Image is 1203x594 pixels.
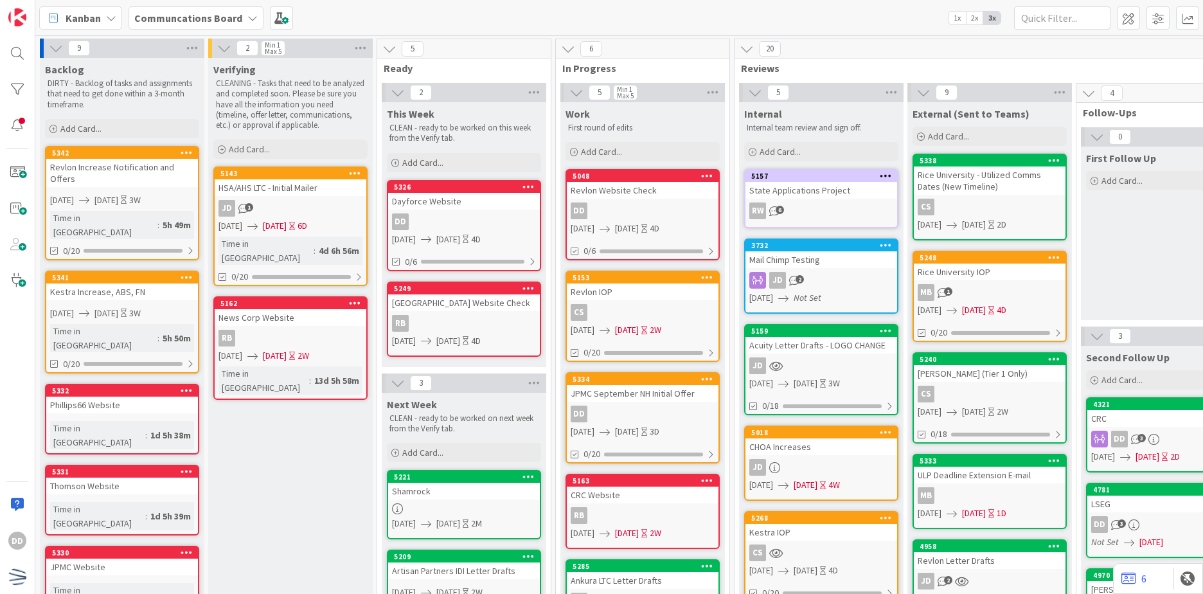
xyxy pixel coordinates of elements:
[215,309,366,326] div: News Corp Website
[745,272,897,289] div: JD
[567,385,718,402] div: JPMC September NH Initial Offer
[914,552,1065,569] div: Revlon Letter Drafts
[794,478,817,492] span: [DATE]
[567,170,718,182] div: 5048
[589,85,610,100] span: 5
[388,471,540,483] div: 5221
[471,233,481,246] div: 4D
[615,526,639,540] span: [DATE]
[46,283,198,300] div: Kestra Increase, ABS, FN
[983,12,1001,24] span: 3x
[936,85,958,100] span: 9
[46,466,198,494] div: 5331Thomson Website
[394,473,540,482] div: 5221
[571,222,594,235] span: [DATE]
[584,447,600,461] span: 0/20
[650,323,661,337] div: 2W
[50,307,74,320] span: [DATE]
[394,284,540,293] div: 5249
[914,166,1065,195] div: Rice University - Utilized Comms Dates (New Timeline)
[52,467,198,476] div: 5331
[1139,535,1163,549] span: [DATE]
[46,547,198,559] div: 5330
[567,561,718,572] div: 5285
[1118,519,1126,528] span: 3
[218,200,235,217] div: JD
[962,303,986,317] span: [DATE]
[914,155,1065,166] div: 5338
[402,157,443,168] span: Add Card...
[410,85,432,100] span: 2
[617,86,632,93] div: Min 1
[918,303,941,317] span: [DATE]
[157,331,159,345] span: :
[48,78,197,110] p: DIRTY - Backlog of tasks and assignments that need to get done within a 3-month timeframe.
[63,357,80,371] span: 0/20
[747,123,896,133] p: Internal team review and sign off.
[914,284,1065,301] div: MB
[571,406,587,422] div: DD
[567,475,718,503] div: 5163CRC Website
[944,287,952,296] span: 1
[751,241,897,250] div: 3732
[567,283,718,300] div: Revlon IOP
[213,63,256,76] span: Verifying
[94,194,118,207] span: [DATE]
[392,315,409,332] div: RB
[615,323,639,337] span: [DATE]
[134,12,242,24] b: Communcations Board
[567,406,718,422] div: DD
[63,244,80,258] span: 0/20
[571,425,594,438] span: [DATE]
[1101,175,1143,186] span: Add Card...
[220,299,366,308] div: 5162
[1121,571,1146,586] a: 6
[794,292,821,303] i: Not Set
[387,398,437,411] span: Next Week
[914,155,1065,195] div: 5338Rice University - Utilized Comms Dates (New Timeline)
[931,326,947,339] span: 0/20
[402,41,423,57] span: 5
[966,12,983,24] span: 2x
[962,405,986,419] span: [DATE]
[145,428,147,442] span: :
[745,524,897,541] div: Kestra IOP
[918,218,941,231] span: [DATE]
[46,159,198,187] div: Revlon Increase Notification and Offers
[914,455,1065,483] div: 5333ULP Deadline Extension E-mail
[1086,152,1156,165] span: First Follow Up
[1170,450,1180,464] div: 2D
[914,455,1065,467] div: 5333
[394,552,540,561] div: 5209
[94,307,118,320] span: [DATE]
[216,78,365,130] p: CLEANING - Tasks that need to be analyzed and completed soon. Please be sure you have all the inf...
[215,330,366,346] div: RB
[745,203,897,219] div: RW
[46,478,198,494] div: Thomson Website
[571,323,594,337] span: [DATE]
[394,183,540,192] div: 5326
[229,143,270,155] span: Add Card...
[828,377,840,390] div: 3W
[389,413,539,435] p: CLEAN - ready to be worked on next week from the Verify tab.
[392,233,416,246] span: [DATE]
[751,327,897,336] div: 5159
[388,551,540,579] div: 5209Artisan Partners IDI Letter Drafts
[52,548,198,557] div: 5330
[918,405,941,419] span: [DATE]
[914,252,1065,264] div: 5248
[584,346,600,359] span: 0/20
[159,331,194,345] div: 5h 50m
[265,42,280,48] div: Min 1
[50,211,157,239] div: Time in [GEOGRAPHIC_DATA]
[571,304,587,321] div: CS
[388,181,540,210] div: 5326Dayforce Website
[8,532,26,550] div: DD
[918,199,934,215] div: CS
[388,315,540,332] div: RB
[567,170,718,199] div: 5048Revlon Website Check
[751,172,897,181] div: 5157
[215,168,366,196] div: 5143HSA/AHS LTC - Initial Mailer
[920,253,1065,262] div: 5248
[405,255,417,269] span: 0/6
